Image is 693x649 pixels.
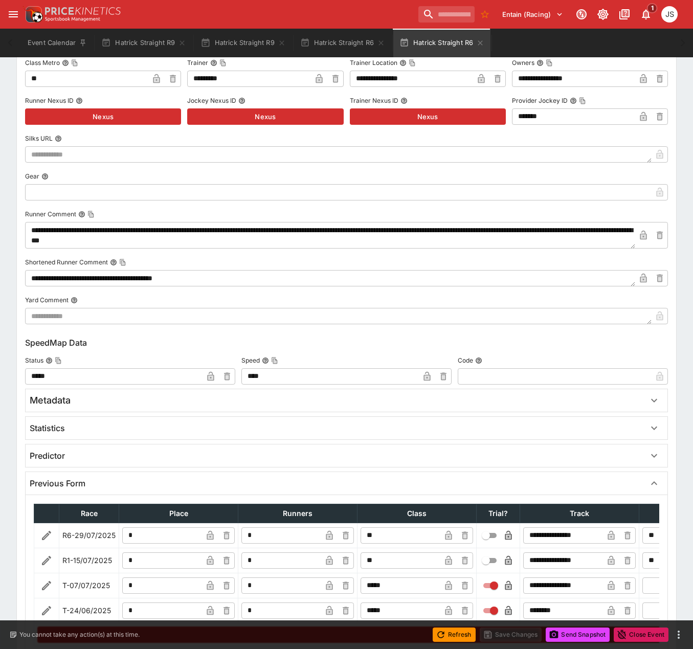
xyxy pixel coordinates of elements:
button: No Bookmarks [477,6,493,23]
button: Nexus [187,108,343,125]
th: Runners [238,504,357,523]
p: Code [458,356,473,365]
h6: SpeedMap Data [25,337,668,349]
button: Hatrick Straight R9 [194,29,292,57]
button: Copy To Clipboard [87,211,95,218]
button: Nexus [25,108,181,125]
button: Copy To Clipboard [55,357,62,364]
img: PriceKinetics Logo [23,4,43,25]
button: Runner CommentCopy To Clipboard [78,211,85,218]
button: Copy To Clipboard [219,59,227,66]
button: Copy To Clipboard [271,357,278,364]
button: Jockey Nexus ID [238,97,245,104]
img: PriceKinetics [45,7,121,15]
th: Trial? [477,504,520,523]
button: SpeedCopy To Clipboard [262,357,269,364]
p: Provider Jockey ID [512,96,568,105]
p: Silks URL [25,134,53,143]
p: Trainer Nexus ID [350,96,398,105]
button: Trainer Nexus ID [400,97,408,104]
td: T-24/06/2025 [59,598,119,623]
button: Shortened Runner CommentCopy To Clipboard [110,259,117,266]
p: Trainer [187,58,208,67]
button: Code [475,357,482,364]
p: Status [25,356,43,365]
p: Shortened Runner Comment [25,258,108,266]
p: Yard Comment [25,296,69,304]
th: Place [119,504,238,523]
th: Race [59,504,119,523]
h5: Metadata [30,394,71,406]
button: Hatrick Straight R6 [393,29,490,57]
h6: Previous Form [30,478,85,489]
button: Send Snapshot [546,628,610,642]
button: Documentation [615,5,634,24]
button: Copy To Clipboard [409,59,416,66]
button: Copy To Clipboard [579,97,586,104]
p: Owners [512,58,534,67]
button: Connected to PK [572,5,591,24]
button: Hatrick Straight R6 [294,29,391,57]
button: Silks URL [55,135,62,142]
h6: Predictor [30,451,65,461]
button: Toggle light/dark mode [594,5,612,24]
button: TrainerCopy To Clipboard [210,59,217,66]
button: Refresh [433,628,476,642]
button: StatusCopy To Clipboard [46,357,53,364]
td: T-07/07/2025 [59,573,119,598]
button: Nexus [350,108,506,125]
p: You cannot take any action(s) at this time. [19,630,140,639]
button: Class MetroCopy To Clipboard [62,59,69,66]
button: Yard Comment [71,297,78,304]
button: Close Event [614,628,668,642]
button: Hatrick Straight R9 [95,29,192,57]
button: OwnersCopy To Clipboard [536,59,544,66]
button: more [673,629,685,641]
p: Trainer Location [350,58,397,67]
button: Notifications [637,5,655,24]
th: Class [357,504,477,523]
img: Sportsbook Management [45,17,100,21]
p: Speed [241,356,260,365]
td: R1-15/07/2025 [59,548,119,573]
div: John Seaton [661,6,678,23]
p: Runner Nexus ID [25,96,74,105]
button: Event Calendar [21,29,93,57]
td: R6-29/07/2025 [59,523,119,548]
button: Copy To Clipboard [546,59,553,66]
p: Class Metro [25,58,60,67]
button: Copy To Clipboard [71,59,78,66]
button: Runner Nexus ID [76,97,83,104]
th: Track [520,504,639,523]
p: Runner Comment [25,210,76,218]
button: Provider Jockey IDCopy To Clipboard [570,97,577,104]
input: search [418,6,475,23]
span: 1 [647,3,658,13]
button: Copy To Clipboard [119,259,126,266]
button: Select Tenant [496,6,569,23]
p: Jockey Nexus ID [187,96,236,105]
h6: Statistics [30,423,65,434]
p: Gear [25,172,39,181]
button: Trainer LocationCopy To Clipboard [399,59,407,66]
button: Gear [41,173,49,180]
button: open drawer [4,5,23,24]
button: John Seaton [658,3,681,26]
